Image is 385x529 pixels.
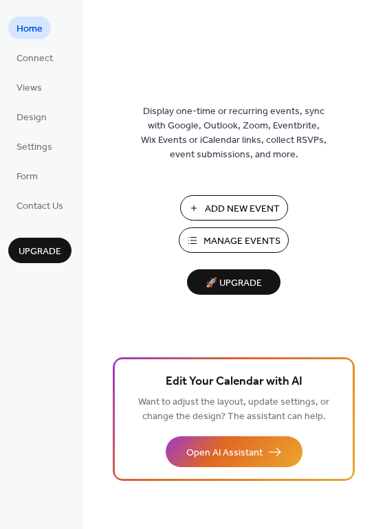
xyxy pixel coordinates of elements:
[205,202,280,216] span: Add New Event
[16,81,42,95] span: Views
[187,269,280,295] button: 🚀 Upgrade
[141,104,327,162] span: Display one-time or recurring events, sync with Google, Outlook, Zoom, Eventbrite, Wix Events or ...
[16,22,43,36] span: Home
[179,227,289,253] button: Manage Events
[16,170,38,184] span: Form
[8,105,55,128] a: Design
[8,135,60,157] a: Settings
[8,76,50,98] a: Views
[16,199,63,214] span: Contact Us
[180,195,288,221] button: Add New Event
[203,234,280,249] span: Manage Events
[186,446,263,460] span: Open AI Assistant
[8,46,61,69] a: Connect
[8,16,51,39] a: Home
[8,238,71,263] button: Upgrade
[19,245,61,259] span: Upgrade
[195,274,272,293] span: 🚀 Upgrade
[8,194,71,216] a: Contact Us
[16,140,52,155] span: Settings
[138,393,329,426] span: Want to adjust the layout, update settings, or change the design? The assistant can help.
[16,111,47,125] span: Design
[8,164,46,187] a: Form
[166,372,302,392] span: Edit Your Calendar with AI
[166,436,302,467] button: Open AI Assistant
[16,52,53,66] span: Connect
